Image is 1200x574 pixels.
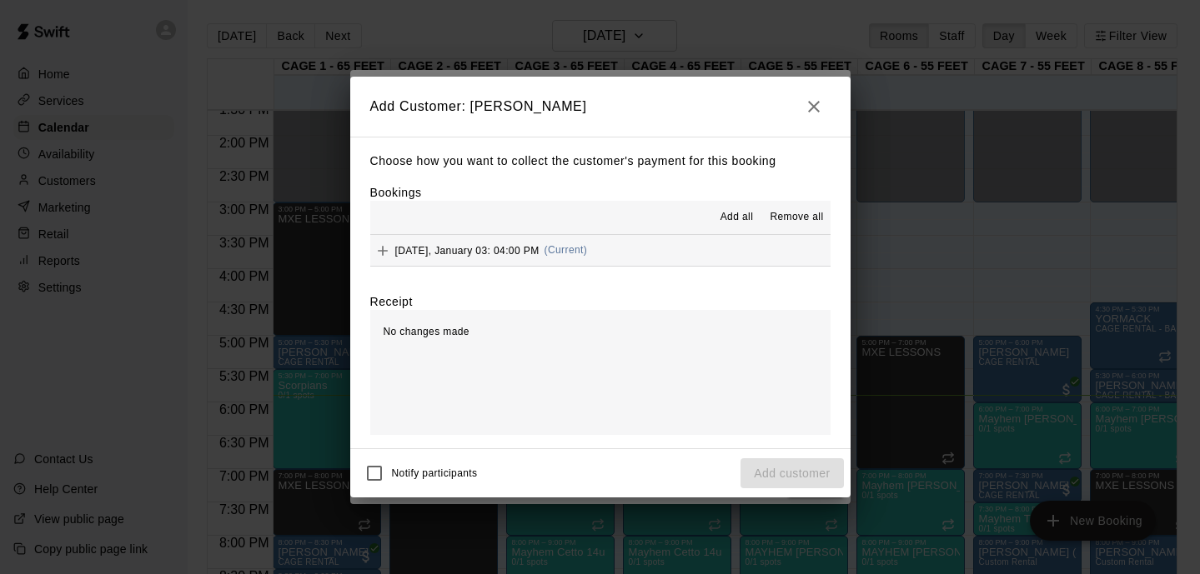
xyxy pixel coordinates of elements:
label: Receipt [370,293,413,310]
span: [DATE], January 03: 04:00 PM [395,244,540,256]
span: Add [370,243,395,256]
button: Add[DATE], January 03: 04:00 PM(Current) [370,235,831,266]
label: Bookings [370,186,422,199]
h2: Add Customer: [PERSON_NAME] [350,77,851,137]
button: Add all [710,204,763,231]
span: Notify participants [392,467,478,479]
span: No changes made [384,326,469,337]
button: Remove all [763,204,830,231]
span: (Current) [545,244,588,256]
span: Add all [721,209,754,226]
span: Remove all [770,209,823,226]
p: Choose how you want to collect the customer's payment for this booking [370,151,831,172]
